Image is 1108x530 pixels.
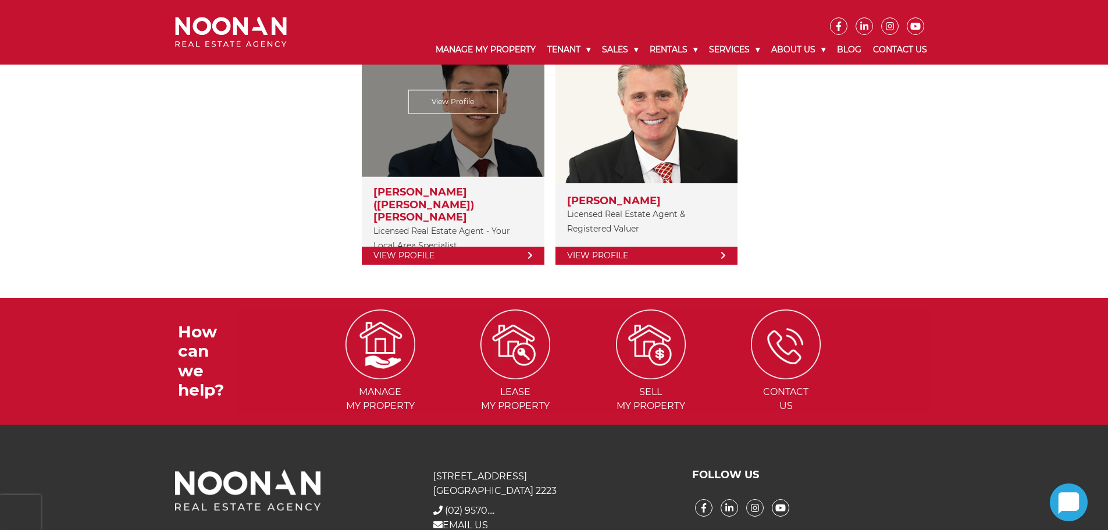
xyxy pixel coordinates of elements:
[719,338,853,411] a: ContactUs
[373,224,532,253] p: Licensed Real Estate Agent - Your Local Area Specialist
[445,505,494,516] a: Click to reveal phone number
[430,35,541,65] a: Manage My Property
[408,90,498,113] a: View Profile
[567,207,726,236] p: Licensed Real Estate Agent & Registered Valuer
[178,322,236,400] h3: How can we help?
[373,186,532,224] h3: [PERSON_NAME] ([PERSON_NAME]) [PERSON_NAME]
[313,385,447,413] span: Manage my Property
[703,35,765,65] a: Services
[719,385,853,413] span: Contact Us
[867,35,933,65] a: Contact Us
[831,35,867,65] a: Blog
[541,35,596,65] a: Tenant
[449,338,582,411] a: Leasemy Property
[445,505,494,516] span: (02) 9570....
[616,310,686,379] img: ICONS
[433,469,674,498] p: [STREET_ADDRESS] [GEOGRAPHIC_DATA] 2223
[175,17,287,48] img: Noonan Real Estate Agency
[585,385,718,413] span: Sell my Property
[692,469,933,482] h3: FOLLOW US
[644,35,703,65] a: Rentals
[313,338,447,411] a: Managemy Property
[345,310,415,379] img: ICONS
[567,195,726,208] h3: [PERSON_NAME]
[449,385,582,413] span: Lease my Property
[751,310,821,379] img: ICONS
[585,338,718,411] a: Sellmy Property
[555,247,738,265] a: View Profile
[362,247,544,265] a: View Profile
[596,35,644,65] a: Sales
[765,35,831,65] a: About Us
[480,310,550,379] img: ICONS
